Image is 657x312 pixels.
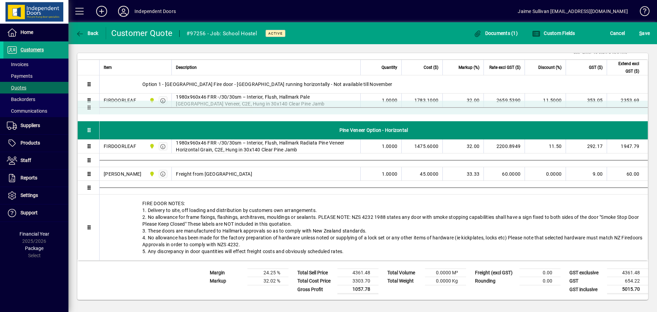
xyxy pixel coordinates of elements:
div: [PERSON_NAME] [104,171,141,177]
td: 654.22 [607,277,648,285]
td: Total Cost Price [294,277,337,285]
div: 60.0000 [488,171,520,177]
a: Reports [3,170,68,187]
span: GST ($) [589,64,603,71]
td: Gross Profit [294,285,337,294]
td: 24.25 % [247,269,288,277]
div: FIRDOORLEAF [104,143,136,150]
a: Products [3,135,68,152]
span: Staff [21,158,31,163]
td: Markup [206,277,247,285]
td: Total Weight [384,277,425,285]
span: Discount (%) [538,64,562,71]
span: Support [21,210,38,215]
td: GST exclusive [566,269,607,277]
div: Independent Doors [134,6,176,17]
td: 1057.78 [337,285,378,294]
td: 32.00 [442,139,484,153]
div: 2200.8949 [488,143,520,150]
span: Timaru [147,97,155,104]
span: 1980x960x46 FRR -/30/30sm – Interior, Flush, Hallmark Pale [GEOGRAPHIC_DATA] Veneer, C2E, Hung in... [176,93,356,107]
a: Knowledge Base [635,1,648,24]
td: 1783.1000 [401,93,442,108]
div: #97256 - Job: School Hostel [186,28,257,39]
td: 11.5000 [525,93,566,108]
a: Payments [3,70,68,82]
td: 32.00 [442,93,484,108]
a: Invoices [3,59,68,70]
span: S [639,30,642,36]
span: Custom Fields [532,30,575,36]
td: 11.50 [525,139,566,153]
td: 353.05 [566,93,607,108]
a: Suppliers [3,117,68,134]
td: 5015.70 [607,285,648,294]
span: Customers [21,47,44,52]
button: Add [91,5,113,17]
span: Backorders [7,97,35,102]
button: Cancel [608,27,627,39]
td: Freight (excl GST) [472,269,519,277]
td: 32.02 % [247,277,288,285]
span: Freight from [GEOGRAPHIC_DATA] [176,171,252,177]
td: 60.00 [607,167,648,181]
div: Customer Quote [111,28,173,39]
td: 33.33 [442,167,484,181]
span: Item [104,64,112,71]
a: Settings [3,187,68,204]
td: 1475.6000 [401,139,442,153]
span: Quantity [382,64,397,71]
span: 1980x960x46 FRR -/30/30sm – Interior, Flush, Hallmark Radiata Pine Veneer Horizontal Grain, C2E, ... [176,139,356,153]
span: Timaru [147,170,155,178]
td: 0.0000 [525,167,566,181]
span: Back [76,30,99,36]
span: Home [21,29,33,35]
td: 4361.48 [607,269,648,277]
span: Package [25,246,43,251]
td: 1947.79 [607,139,648,153]
span: Cancel [610,28,625,39]
div: Pine Veneer Option - Horizontal [100,121,648,139]
button: Custom Fields [530,27,577,39]
a: Staff [3,152,68,169]
td: 0.0000 Kg [425,277,466,285]
span: 1.0000 [382,143,398,150]
a: Communications [3,105,68,117]
a: Backorders [3,93,68,105]
td: Margin [206,269,247,277]
div: Option 1 - [GEOGRAPHIC_DATA] Fire door - [GEOGRAPHIC_DATA] running horizontally - Not available t... [100,75,648,93]
a: Home [3,24,68,41]
button: Save [637,27,652,39]
td: GST [566,277,607,285]
div: 2659.5390 [488,97,520,104]
span: ave [639,28,650,39]
td: 0.00 [519,269,561,277]
td: 2353.69 [607,93,648,108]
span: Invoices [7,62,28,67]
span: 1.0000 [382,97,398,104]
a: Quotes [3,82,68,93]
td: Total Sell Price [294,269,337,277]
div: Jaime Sullivan [EMAIL_ADDRESS][DOMAIN_NAME] [518,6,628,17]
button: Back [74,27,100,39]
span: Settings [21,192,38,198]
span: Timaru [147,142,155,150]
span: Description [176,64,197,71]
td: Total Volume [384,269,425,277]
span: Financial Year [20,231,49,237]
div: FIRDOORLEAF [104,97,136,104]
div: FIRE DOOR NOTES: 1. Delivery to site, off loading and distribution by customers own arrangements.... [100,195,648,260]
span: Markup (%) [459,64,479,71]
button: Profile [113,5,134,17]
span: Suppliers [21,123,40,128]
span: Quotes [7,85,26,90]
span: Payments [7,73,33,79]
span: Products [21,140,40,146]
td: 45.0000 [401,167,442,181]
span: Communications [7,108,47,114]
td: 292.17 [566,139,607,153]
button: Documents (1) [472,27,519,39]
a: Support [3,204,68,222]
span: 1.0000 [382,171,398,177]
td: Rounding [472,277,519,285]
